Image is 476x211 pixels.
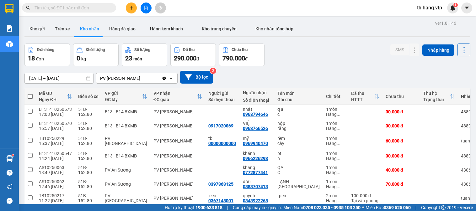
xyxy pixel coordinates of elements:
[243,126,268,131] div: 0963766526
[129,6,134,10] span: plus
[105,109,147,114] div: B13 - B14 BXMĐ
[26,6,30,10] span: search
[423,97,450,102] div: Trạng thái
[441,205,446,210] span: copyright
[39,126,72,131] div: 16:57 [DATE]
[39,141,72,146] div: 15:37 [DATE]
[78,94,99,99] div: Biển số xe
[243,121,271,126] div: VIỆT
[28,54,35,62] span: 18
[326,121,345,126] div: 1 món
[144,6,148,10] span: file-add
[423,91,450,96] div: Thu hộ
[24,21,50,36] button: Kho gửi
[326,141,345,146] div: Hàng thông thường
[195,205,222,210] strong: 1900 633 818
[86,48,105,52] div: Khối lượng
[105,136,147,146] div: PV [GEOGRAPHIC_DATA]
[412,4,447,12] span: thihang.vtp
[208,91,237,96] div: Người gửi
[243,179,271,184] div: đức
[351,193,379,198] div: 100.000 đ
[36,88,75,105] th: Toggle SortBy
[422,44,454,56] button: Nhập hàng
[326,107,345,112] div: 1 món
[153,196,202,201] div: PV [PERSON_NAME]
[7,198,13,204] span: message
[461,3,472,13] button: caret-down
[243,198,268,203] div: 0343922268
[37,48,54,52] div: Đơn hàng
[277,156,320,161] div: h
[39,198,72,203] div: 11:22 [DATE]
[326,126,345,131] div: Hàng thông thường
[100,75,140,81] div: PV [PERSON_NAME]
[326,193,345,198] div: 2 món
[35,4,109,11] input: Tìm tên, số ĐT hoặc mã đơn
[105,97,142,102] div: ĐC lấy
[208,123,233,128] div: 0917020869
[277,112,320,117] div: c
[81,56,86,61] span: kg
[337,126,340,131] span: ...
[174,54,196,62] span: 290.000
[39,136,72,141] div: TB10250229
[183,48,195,52] div: Đã thu
[326,151,345,156] div: 1 món
[386,153,417,158] div: 30.000 đ
[219,44,265,66] button: Chưa thu790.000đ
[351,198,379,203] div: Tại văn phòng
[277,170,320,175] div: C
[386,109,417,114] div: 30.000 đ
[450,5,456,11] img: icon-new-feature
[243,98,271,103] div: Số điện thoại
[233,204,282,211] span: Cung cấp máy in - giấy in:
[153,123,202,128] div: PV [PERSON_NAME]
[277,141,320,146] div: cây
[326,179,345,184] div: 1 món
[105,182,147,187] div: PV An Sương
[277,198,320,203] div: t
[78,179,99,189] div: 51B-152.80
[277,151,320,156] div: pt
[125,54,132,62] span: 23
[150,88,205,105] th: Toggle SortBy
[165,204,222,211] span: Hỗ trợ kỹ thuật:
[277,91,320,96] div: Tên món
[78,193,99,203] div: 51B-152.80
[39,97,67,102] div: Ngày ĐH
[78,121,99,131] div: 51B-152.80
[153,167,202,172] div: PV [PERSON_NAME]
[337,112,340,117] span: ...
[366,204,411,211] span: Miền Bắc
[77,54,80,62] span: 0
[337,198,340,203] span: ...
[39,170,72,175] div: 13:49 [DATE]
[39,112,72,117] div: 17:08 [DATE]
[208,198,233,203] div: 0367148001
[39,156,72,161] div: 14:24 [DATE]
[50,21,75,36] button: Trên xe
[326,198,345,203] div: Hàng thông thường
[351,97,374,102] div: HTTT
[277,126,320,131] div: răng
[210,68,216,74] sup: 3
[202,26,237,31] span: Kho trung chuyển
[243,184,268,189] div: 0383707413
[6,41,13,47] img: warehouse-icon
[39,184,72,189] div: 12:46 [DATE]
[133,56,142,61] span: món
[122,44,167,66] button: Số lượng23món
[326,112,345,117] div: Hàng thông thường
[277,107,320,112] div: q a
[337,170,340,175] span: ...
[277,165,320,170] div: QA
[326,165,345,170] div: 1 món
[243,112,268,117] div: 0968794646
[141,3,152,13] button: file-add
[386,123,417,128] div: 30.000 đ
[24,44,70,66] button: Đơn hàng18đơn
[243,141,268,146] div: 0969940470
[7,170,13,176] span: question-circle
